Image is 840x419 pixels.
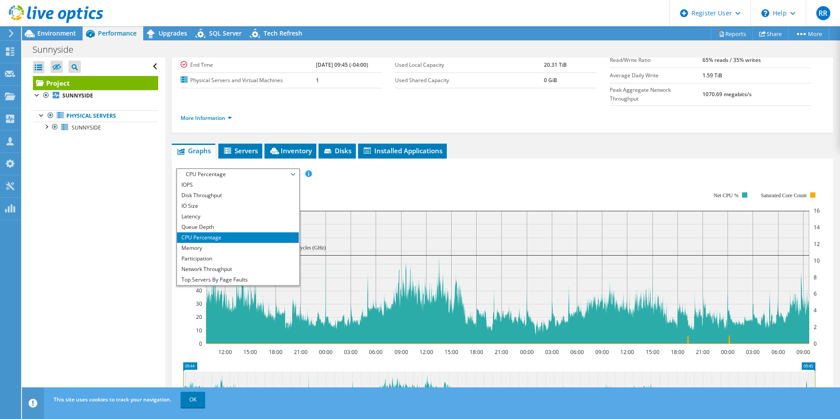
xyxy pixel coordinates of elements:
[469,348,483,356] text: 18:00
[362,146,442,155] span: Installed Applications
[177,180,299,190] li: IOPS
[243,348,257,356] text: 15:00
[721,348,734,356] text: 00:00
[33,110,158,122] a: Physical Servers
[177,253,299,264] li: Participation
[702,90,752,98] b: 1070.69 megabits/s
[218,348,232,356] text: 12:00
[444,348,458,356] text: 15:00
[695,348,709,356] text: 21:00
[544,76,557,84] b: 0 GiB
[796,348,810,356] text: 09:00
[670,348,684,356] text: 18:00
[316,76,319,84] b: 1
[520,348,533,356] text: 00:00
[395,76,544,85] label: Used Shared Capacity
[293,348,307,356] text: 21:00
[814,323,817,331] text: 2
[177,190,299,201] li: Disk Throughput
[369,348,382,356] text: 06:00
[814,274,817,281] text: 8
[54,396,171,403] span: This site uses cookies to track your navigation.
[159,29,187,37] span: Upgrades
[72,124,101,131] span: SUNNYSIDE
[319,348,332,356] text: 00:00
[98,29,137,37] span: Performance
[323,146,351,155] span: Disks
[620,348,634,356] text: 12:00
[788,27,829,40] a: More
[753,27,789,40] a: Share
[816,6,830,20] span: RR
[316,61,368,69] b: [DATE] 09:45 (-04:00)
[177,211,299,222] li: Latency
[814,290,817,297] text: 6
[181,76,316,85] label: Physical Servers and Virtual Machines
[33,90,158,101] a: SUNNYSIDE
[196,300,202,307] text: 30
[570,348,583,356] text: 06:00
[37,29,76,37] span: Environment
[177,222,299,232] li: Queue Depth
[610,56,702,65] label: Read/Write Ratio
[181,392,205,408] a: OK
[645,348,659,356] text: 15:00
[610,71,702,80] label: Average Daily Write
[223,146,258,155] span: Servers
[771,348,785,356] text: 06:00
[702,56,761,64] b: 65% reads / 35% writes
[33,76,158,90] a: Project
[181,114,232,122] a: More Information
[595,348,608,356] text: 09:00
[814,224,820,231] text: 14
[264,29,302,37] span: Tech Refresh
[814,340,817,347] text: 0
[196,313,202,321] text: 20
[181,169,294,180] span: CPU Percentage
[62,92,93,99] b: SUNNYSIDE
[761,9,769,17] svg: \n
[702,72,722,79] b: 1.59 TiB
[814,307,817,314] text: 4
[761,192,807,199] text: Saturated Core Count
[746,348,759,356] text: 03:00
[344,348,357,356] text: 03:00
[269,146,312,155] span: Inventory
[610,86,702,103] label: Peak Aggregate Network Throughput
[713,192,739,199] text: Net CPU %
[814,240,820,248] text: 12
[494,348,508,356] text: 21:00
[29,45,87,54] h1: Sunnyside
[177,275,299,285] li: Top Servers By Page Faults
[196,287,202,294] text: 40
[395,61,544,69] label: Used Local Capacity
[545,348,558,356] text: 03:00
[711,27,753,40] a: Reports
[177,264,299,275] li: Network Throughput
[176,146,211,155] span: Graphs
[196,327,202,334] text: 10
[209,29,242,37] span: SQL Server
[177,243,299,253] li: Memory
[177,201,299,211] li: IO Size
[544,61,567,69] b: 20.31 TiB
[33,122,158,133] a: SUNNYSIDE
[394,348,408,356] text: 09:00
[199,340,202,347] text: 0
[814,207,820,214] text: 16
[419,348,433,356] text: 12:00
[814,257,820,264] text: 10
[181,61,316,69] label: End Time
[177,232,299,243] li: CPU Percentage
[268,348,282,356] text: 18:00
